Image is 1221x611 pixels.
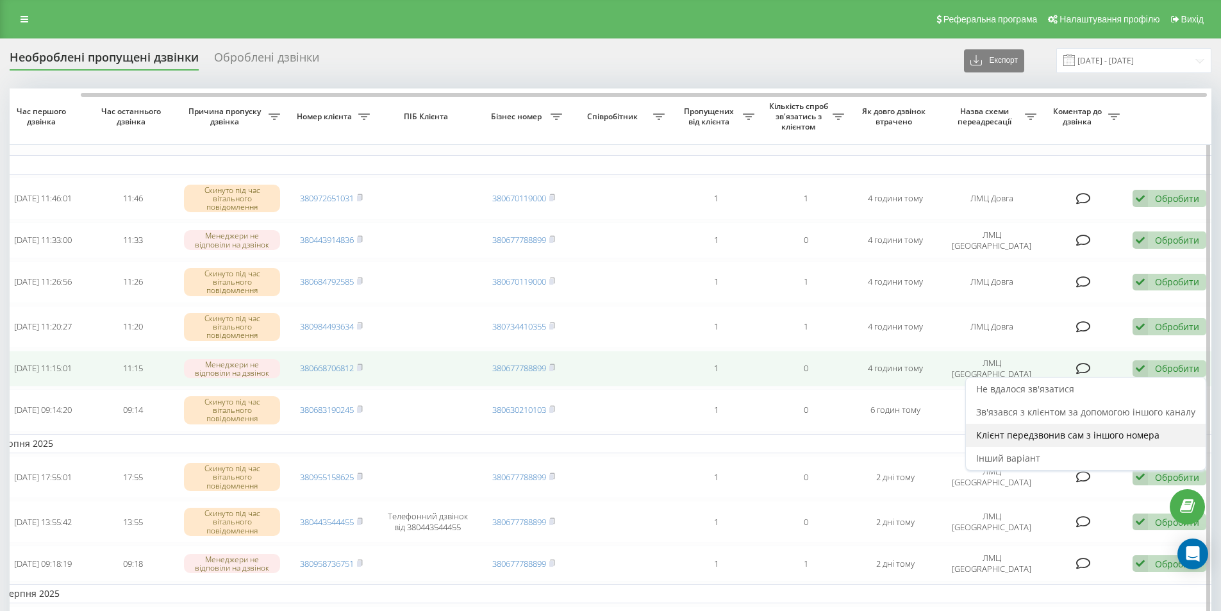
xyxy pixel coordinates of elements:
[851,456,940,498] td: 2 дні тому
[761,261,851,303] td: 1
[1155,234,1199,246] div: Обробити
[943,14,1038,24] span: Реферальна програма
[300,404,354,415] a: 380683190245
[214,51,319,71] div: Оброблені дзвінки
[940,261,1043,303] td: ЛМЦ Довга
[761,306,851,348] td: 1
[671,546,761,582] td: 1
[976,429,1159,441] span: Клієнт передзвонив сам з іншого номера
[184,554,280,573] div: Менеджери не відповіли на дзвінок
[1155,276,1199,288] div: Обробити
[671,261,761,303] td: 1
[940,546,1043,582] td: ЛМЦ [GEOGRAPHIC_DATA]
[300,234,354,246] a: 380443914836
[98,106,167,126] span: Час останнього дзвінка
[671,351,761,387] td: 1
[671,178,761,220] td: 1
[300,558,354,569] a: 380958736751
[300,321,354,332] a: 380984493634
[492,234,546,246] a: 380677788899
[184,508,280,536] div: Скинуто під час вітального повідомлення
[300,276,354,287] a: 380684792585
[575,112,653,122] span: Співробітник
[88,546,178,582] td: 09:18
[761,546,851,582] td: 1
[940,178,1043,220] td: ЛМЦ Довга
[767,101,833,131] span: Кількість спроб зв'язатись з клієнтом
[964,49,1024,72] button: Експорт
[492,558,546,569] a: 380677788899
[184,359,280,378] div: Менеджери не відповіли на дзвінок
[492,362,546,374] a: 380677788899
[1181,14,1204,24] span: Вихід
[492,321,546,332] a: 380734410355
[88,261,178,303] td: 11:26
[976,406,1195,418] span: Зв'язався з клієнтом за допомогою іншого каналу
[8,106,78,126] span: Час першого дзвінка
[300,471,354,483] a: 380955158625
[88,306,178,348] td: 11:20
[485,112,551,122] span: Бізнес номер
[1155,362,1199,374] div: Обробити
[184,313,280,341] div: Скинуто під час вітального повідомлення
[88,351,178,387] td: 11:15
[761,501,851,543] td: 0
[1155,321,1199,333] div: Обробити
[184,185,280,213] div: Скинуто під час вітального повідомлення
[861,106,930,126] span: Як довго дзвінок втрачено
[1155,516,1199,528] div: Обробити
[184,230,280,249] div: Менеджери не відповіли на дзвінок
[671,222,761,258] td: 1
[300,362,354,374] a: 380668706812
[761,456,851,498] td: 0
[851,501,940,543] td: 2 дні тому
[671,501,761,543] td: 1
[940,456,1043,498] td: ЛМЦ [GEOGRAPHIC_DATA]
[851,306,940,348] td: 4 години тому
[1059,14,1159,24] span: Налаштування профілю
[10,51,199,71] div: Необроблені пропущені дзвінки
[677,106,743,126] span: Пропущених від клієнта
[940,389,1043,431] td: ЛМЦ Стрий
[940,306,1043,348] td: ЛМЦ Довга
[376,501,479,543] td: Телефонний дзвінок від 380443544455
[184,106,269,126] span: Причина пропуску дзвінка
[761,222,851,258] td: 0
[1177,539,1208,569] div: Open Intercom Messenger
[761,351,851,387] td: 0
[492,192,546,204] a: 380670119000
[492,471,546,483] a: 380677788899
[1155,558,1199,570] div: Обробити
[300,192,354,204] a: 380972651031
[947,106,1025,126] span: Назва схеми переадресації
[851,389,940,431] td: 6 годин тому
[184,396,280,424] div: Скинуто під час вітального повідомлення
[940,222,1043,258] td: ЛМЦ [GEOGRAPHIC_DATA]
[976,452,1040,464] span: Інший варіант
[1155,192,1199,205] div: Обробити
[851,351,940,387] td: 4 години тому
[761,178,851,220] td: 1
[387,112,468,122] span: ПІБ Клієнта
[88,501,178,543] td: 13:55
[88,389,178,431] td: 09:14
[940,351,1043,387] td: ЛМЦ [GEOGRAPHIC_DATA]
[184,463,280,491] div: Скинуто під час вітального повідомлення
[761,389,851,431] td: 0
[851,261,940,303] td: 4 години тому
[671,456,761,498] td: 1
[88,178,178,220] td: 11:46
[976,383,1074,395] span: Не вдалося зв'язатися
[851,178,940,220] td: 4 години тому
[492,404,546,415] a: 380630210103
[88,456,178,498] td: 17:55
[671,306,761,348] td: 1
[293,112,358,122] span: Номер клієнта
[1155,471,1199,483] div: Обробити
[300,516,354,528] a: 380443544455
[1049,106,1108,126] span: Коментар до дзвінка
[492,516,546,528] a: 380677788899
[940,501,1043,543] td: ЛМЦ [GEOGRAPHIC_DATA]
[851,546,940,582] td: 2 дні тому
[851,222,940,258] td: 4 години тому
